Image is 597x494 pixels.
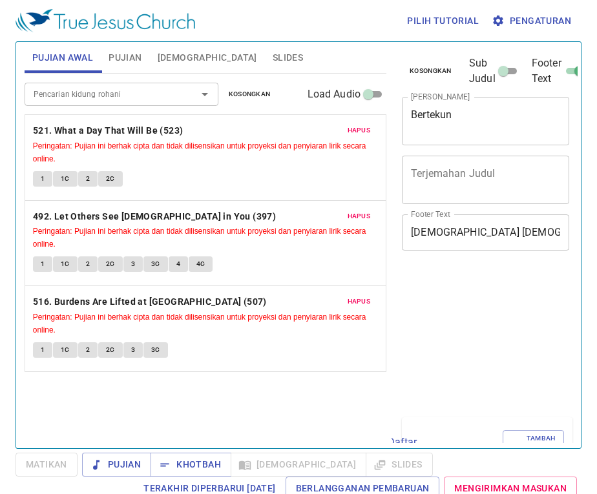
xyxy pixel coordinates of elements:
[33,209,276,225] b: 492. Let Others See [DEMOGRAPHIC_DATA] in You (397)
[143,342,168,358] button: 3C
[61,344,70,356] span: 1C
[221,87,278,102] button: Kosongkan
[503,430,564,471] button: Tambah ke Daftar
[151,344,160,356] span: 3C
[33,209,278,225] button: 492. Let Others See [DEMOGRAPHIC_DATA] in You (397)
[402,417,572,484] div: Daftar Khotbah(1)KosongkanTambah ke Daftar
[32,50,93,66] span: Pujian Awal
[340,294,379,309] button: Hapus
[397,264,538,413] iframe: from-child
[33,294,269,310] button: 516. Burdens Are Lifted at [GEOGRAPHIC_DATA] (507)
[489,9,576,33] button: Pengaturan
[273,50,303,66] span: Slides
[402,63,459,79] button: Kosongkan
[41,173,45,185] span: 1
[33,342,52,358] button: 1
[532,56,561,87] span: Footer Text
[109,50,141,66] span: Pujian
[410,65,452,77] span: Kosongkan
[388,435,441,466] p: Daftar Khotbah ( 1 )
[151,453,231,477] button: Khotbah
[86,173,90,185] span: 2
[511,433,556,468] span: Tambah ke Daftar
[98,171,123,187] button: 2C
[494,13,571,29] span: Pengaturan
[33,256,52,272] button: 1
[82,453,151,477] button: Pujian
[16,9,195,32] img: True Jesus Church
[340,209,379,224] button: Hapus
[78,171,98,187] button: 2
[407,13,479,29] span: Pilih tutorial
[106,173,115,185] span: 2C
[196,85,214,103] button: Open
[340,123,379,138] button: Hapus
[443,442,500,458] button: Kosongkan
[61,173,70,185] span: 1C
[33,313,366,334] small: Peringatan: Pujian ini berhak cipta dan tidak dilisensikan untuk proyeksi dan penyiaran lirik sec...
[123,256,143,272] button: 3
[189,256,213,272] button: 4C
[33,171,52,187] button: 1
[41,258,45,270] span: 1
[33,123,183,139] b: 521. What a Day That Will Be (523)
[176,258,180,270] span: 4
[348,296,371,307] span: Hapus
[86,258,90,270] span: 2
[348,211,371,222] span: Hapus
[33,294,267,310] b: 516. Burdens Are Lifted at [GEOGRAPHIC_DATA] (507)
[86,344,90,356] span: 2
[158,50,257,66] span: [DEMOGRAPHIC_DATA]
[78,256,98,272] button: 2
[33,227,366,249] small: Peringatan: Pujian ini berhak cipta dan tidak dilisensikan untuk proyeksi dan penyiaran lirik sec...
[143,256,168,272] button: 3C
[402,9,484,33] button: Pilih tutorial
[41,344,45,356] span: 1
[348,125,371,136] span: Hapus
[106,258,115,270] span: 2C
[98,256,123,272] button: 2C
[53,171,78,187] button: 1C
[469,56,496,87] span: Sub Judul
[53,256,78,272] button: 1C
[123,342,143,358] button: 3
[92,457,141,473] span: Pujian
[131,258,135,270] span: 3
[196,258,205,270] span: 4C
[61,258,70,270] span: 1C
[33,141,366,163] small: Peringatan: Pujian ini berhak cipta dan tidak dilisensikan untuk proyeksi dan penyiaran lirik sec...
[78,342,98,358] button: 2
[98,342,123,358] button: 2C
[169,256,188,272] button: 4
[106,344,115,356] span: 2C
[229,88,271,100] span: Kosongkan
[131,344,135,356] span: 3
[308,87,361,102] span: Load Audio
[53,342,78,358] button: 1C
[151,258,160,270] span: 3C
[161,457,221,473] span: Khotbah
[33,123,185,139] button: 521. What a Day That Will Be (523)
[411,108,560,133] textarea: Bertekun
